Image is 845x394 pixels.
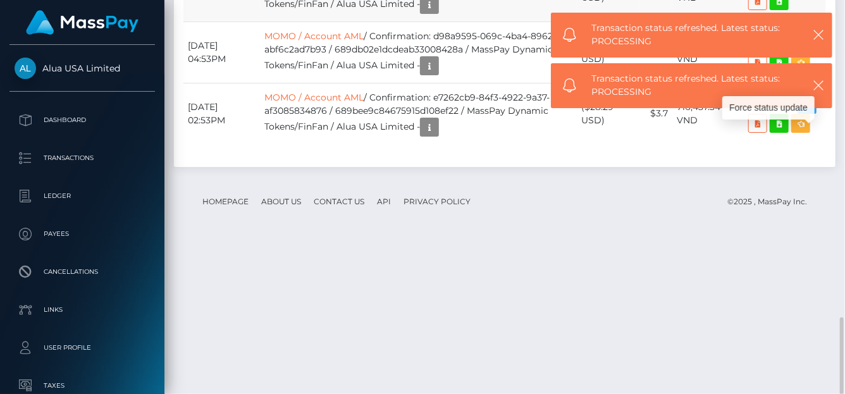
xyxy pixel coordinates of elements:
[15,300,150,319] p: Links
[592,72,795,99] span: Transaction status refreshed. Latest status: PROCESSING
[260,22,576,83] td: / Confirmation: d98a9595-069c-4ba4-8962-abf6c2ad7b93 / 689db02e1dcdeab33008428a / MassPay Dynamic...
[398,192,476,211] a: Privacy Policy
[592,22,795,48] span: Transaction status refreshed. Latest status: PROCESSING
[309,192,369,211] a: Contact Us
[9,332,155,364] a: User Profile
[15,149,150,168] p: Transactions
[672,83,744,144] td: 716,437.34 VND
[15,58,36,79] img: Alua USA Limited
[722,96,815,120] div: Force status update
[9,218,155,250] a: Payees
[264,30,364,42] a: MOMO / Account AML
[9,256,155,288] a: Cancellations
[15,262,150,281] p: Cancellations
[183,83,260,144] td: [DATE] 02:53PM
[640,83,672,144] td: $3.7
[15,338,150,357] p: User Profile
[183,22,260,83] td: [DATE] 04:53PM
[9,294,155,326] a: Links
[15,187,150,206] p: Ledger
[15,225,150,243] p: Payees
[372,192,396,211] a: API
[9,142,155,174] a: Transactions
[9,104,155,136] a: Dashboard
[9,63,155,74] span: Alua USA Limited
[197,192,254,211] a: Homepage
[26,10,139,35] img: MassPay Logo
[260,83,576,144] td: / Confirmation: e7262cb9-84f3-4922-9a37-af3085834876 / 689bee9c84675915d108ef22 / MassPay Dynamic...
[15,111,150,130] p: Dashboard
[264,92,364,103] a: MOMO / Account AML
[727,195,817,209] div: © 2025 , MassPay Inc.
[256,192,306,211] a: About Us
[9,180,155,212] a: Ledger
[577,83,641,144] td: ($28.29 USD)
